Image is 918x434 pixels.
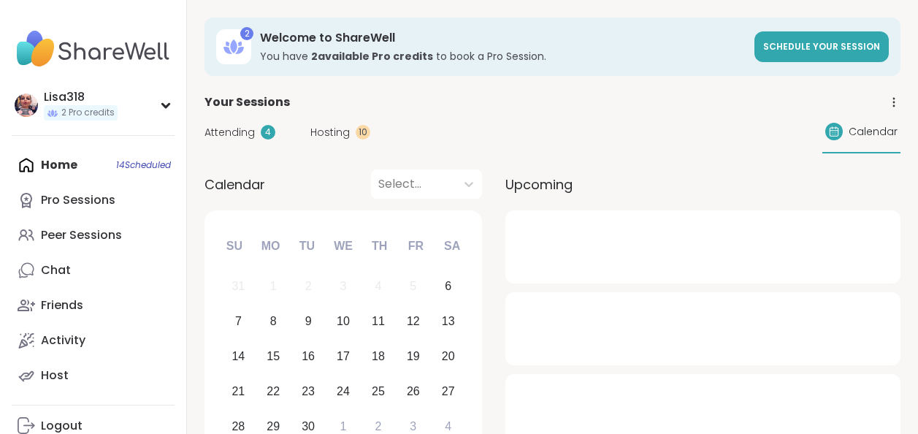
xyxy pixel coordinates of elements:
div: 12 [407,311,420,331]
div: 13 [442,311,455,331]
div: 17 [337,346,350,366]
span: Upcoming [505,175,573,194]
img: Lisa318 [15,94,38,117]
div: Sa [436,230,468,262]
div: Choose Saturday, September 20th, 2025 [432,341,464,373]
div: Choose Monday, September 8th, 2025 [258,306,289,338]
span: Calendar [849,124,898,140]
div: Choose Sunday, September 14th, 2025 [223,341,254,373]
b: 2 available Pro credit s [311,49,433,64]
div: Choose Thursday, September 25th, 2025 [363,376,394,407]
div: 4 [261,125,275,140]
div: Not available Thursday, September 4th, 2025 [363,271,394,302]
div: Choose Saturday, September 13th, 2025 [432,306,464,338]
div: 18 [372,346,385,366]
div: Choose Thursday, September 18th, 2025 [363,341,394,373]
div: Peer Sessions [41,227,122,243]
h3: You have to book a Pro Session. [260,49,746,64]
a: Pro Sessions [12,183,175,218]
div: Host [41,368,69,384]
div: 19 [407,346,420,366]
div: 31 [232,276,245,296]
div: 25 [372,381,385,401]
div: 24 [337,381,350,401]
div: Th [364,230,396,262]
span: 2 Pro credits [61,107,115,119]
h3: Welcome to ShareWell [260,30,746,46]
div: Choose Sunday, September 21st, 2025 [223,376,254,407]
div: Choose Tuesday, September 9th, 2025 [293,306,324,338]
div: Choose Wednesday, September 10th, 2025 [328,306,359,338]
div: Choose Friday, September 12th, 2025 [397,306,429,338]
div: 14 [232,346,245,366]
a: Friends [12,288,175,323]
a: Activity [12,323,175,358]
a: Schedule your session [754,31,889,62]
div: 27 [442,381,455,401]
div: 20 [442,346,455,366]
div: Lisa318 [44,89,118,105]
span: Hosting [310,125,350,140]
div: 8 [270,311,277,331]
div: Mo [254,230,286,262]
div: 7 [235,311,242,331]
div: Choose Tuesday, September 16th, 2025 [293,341,324,373]
div: Not available Friday, September 5th, 2025 [397,271,429,302]
img: ShareWell Nav Logo [12,23,175,75]
div: Logout [41,418,83,434]
div: Choose Saturday, September 27th, 2025 [432,376,464,407]
div: 11 [372,311,385,331]
span: Attending [204,125,255,140]
div: Choose Saturday, September 6th, 2025 [432,271,464,302]
div: 15 [267,346,280,366]
div: Chat [41,262,71,278]
div: Choose Wednesday, September 17th, 2025 [328,341,359,373]
div: We [327,230,359,262]
div: 6 [445,276,451,296]
div: Activity [41,332,85,349]
div: 1 [270,276,277,296]
div: 10 [356,125,370,140]
div: Friends [41,297,83,313]
span: Calendar [204,175,265,194]
div: 9 [305,311,312,331]
div: Pro Sessions [41,192,115,208]
a: Peer Sessions [12,218,175,253]
div: 2 [305,276,312,296]
div: 10 [337,311,350,331]
a: Chat [12,253,175,288]
div: Fr [399,230,432,262]
div: 22 [267,381,280,401]
div: Choose Sunday, September 7th, 2025 [223,306,254,338]
div: Tu [291,230,323,262]
div: Su [218,230,250,262]
div: 23 [302,381,315,401]
div: 26 [407,381,420,401]
a: Host [12,358,175,393]
div: Choose Thursday, September 11th, 2025 [363,306,394,338]
div: Choose Monday, September 22nd, 2025 [258,376,289,407]
div: Choose Friday, September 19th, 2025 [397,341,429,373]
div: Not available Monday, September 1st, 2025 [258,271,289,302]
div: 21 [232,381,245,401]
div: Choose Monday, September 15th, 2025 [258,341,289,373]
span: Your Sessions [204,94,290,111]
div: 16 [302,346,315,366]
div: Choose Tuesday, September 23rd, 2025 [293,376,324,407]
div: Not available Sunday, August 31st, 2025 [223,271,254,302]
div: 3 [340,276,347,296]
div: Choose Wednesday, September 24th, 2025 [328,376,359,407]
span: Schedule your session [763,40,880,53]
div: 2 [240,27,253,40]
div: 5 [410,276,416,296]
div: Not available Wednesday, September 3rd, 2025 [328,271,359,302]
div: Not available Tuesday, September 2nd, 2025 [293,271,324,302]
div: 4 [375,276,381,296]
div: Choose Friday, September 26th, 2025 [397,376,429,407]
